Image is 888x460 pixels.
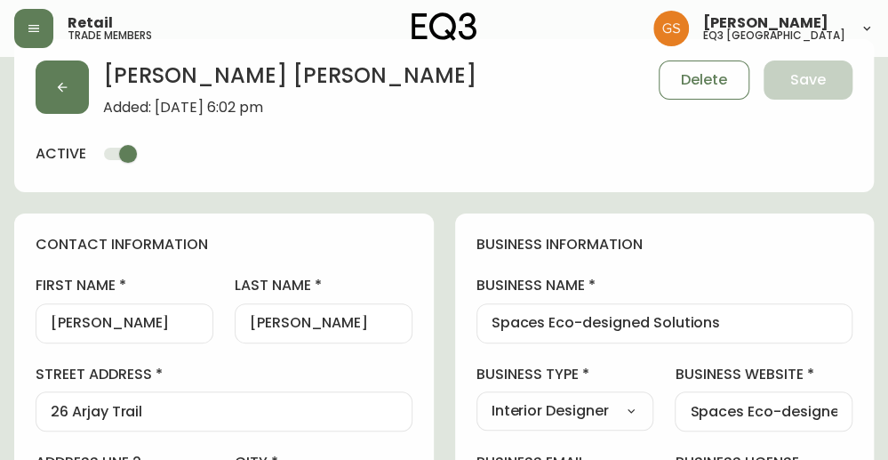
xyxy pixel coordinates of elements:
[36,144,86,164] h4: active
[476,276,853,295] label: business name
[653,11,689,46] img: 6b403d9c54a9a0c30f681d41f5fc2571
[235,276,412,295] label: last name
[659,61,749,100] button: Delete
[476,365,654,384] label: business type
[36,235,412,254] h4: contact information
[476,235,853,254] h4: business information
[68,30,152,41] h5: trade members
[103,61,476,100] h2: [PERSON_NAME] [PERSON_NAME]
[36,276,213,295] label: first name
[103,100,476,116] span: Added: [DATE] 6:02 pm
[68,16,113,30] span: Retail
[703,30,845,41] h5: eq3 [GEOGRAPHIC_DATA]
[36,365,412,384] label: street address
[412,12,477,41] img: logo
[675,365,852,384] label: business website
[681,70,727,90] span: Delete
[703,16,828,30] span: [PERSON_NAME]
[690,403,837,420] input: https://www.designshop.com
